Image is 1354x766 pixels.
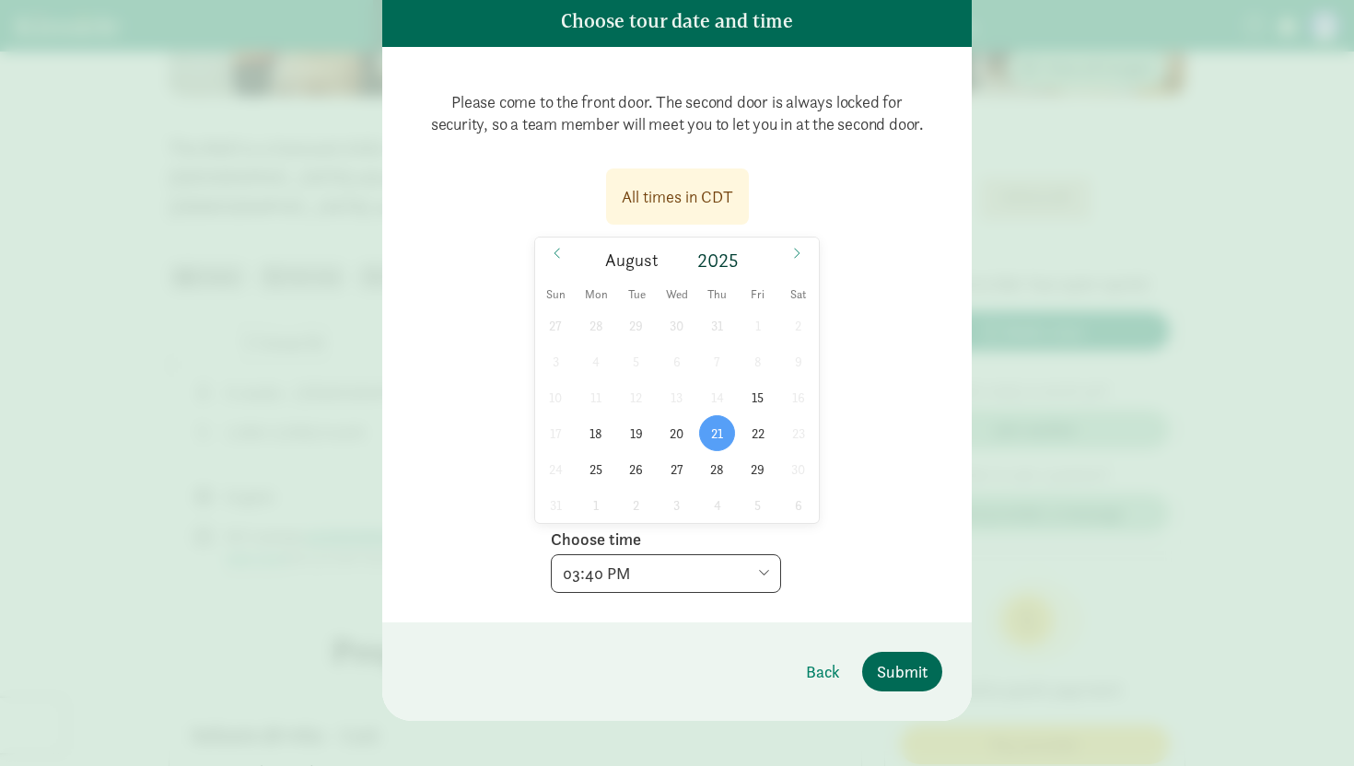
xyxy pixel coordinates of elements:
span: August 28, 2025 [699,451,735,487]
span: August 25, 2025 [578,451,614,487]
div: All times in CDT [622,184,733,209]
span: September 1, 2025 [578,487,614,523]
button: Submit [862,652,942,691]
span: Wed [657,289,697,301]
span: August 29, 2025 [740,451,776,487]
span: August 18, 2025 [578,415,614,451]
span: August 15, 2025 [740,379,776,415]
span: Sat [778,289,819,301]
h5: Choose tour date and time [561,10,793,32]
span: Sun [535,289,576,301]
span: Submit [877,659,928,684]
span: Back [806,659,840,684]
span: August 22, 2025 [740,415,776,451]
span: Fri [738,289,778,301]
span: Tue [616,289,657,301]
span: August 21, 2025 [699,415,735,451]
span: August 19, 2025 [618,415,654,451]
span: Thu [697,289,738,301]
button: Back [791,652,855,691]
label: Choose time [551,528,641,551]
span: August 20, 2025 [659,415,695,451]
span: August 27, 2025 [659,451,695,487]
p: Please come to the front door. The second door is always locked for security, so a team member wi... [412,76,942,150]
span: Mon [576,289,616,301]
span: August 26, 2025 [618,451,654,487]
span: August [605,252,659,270]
